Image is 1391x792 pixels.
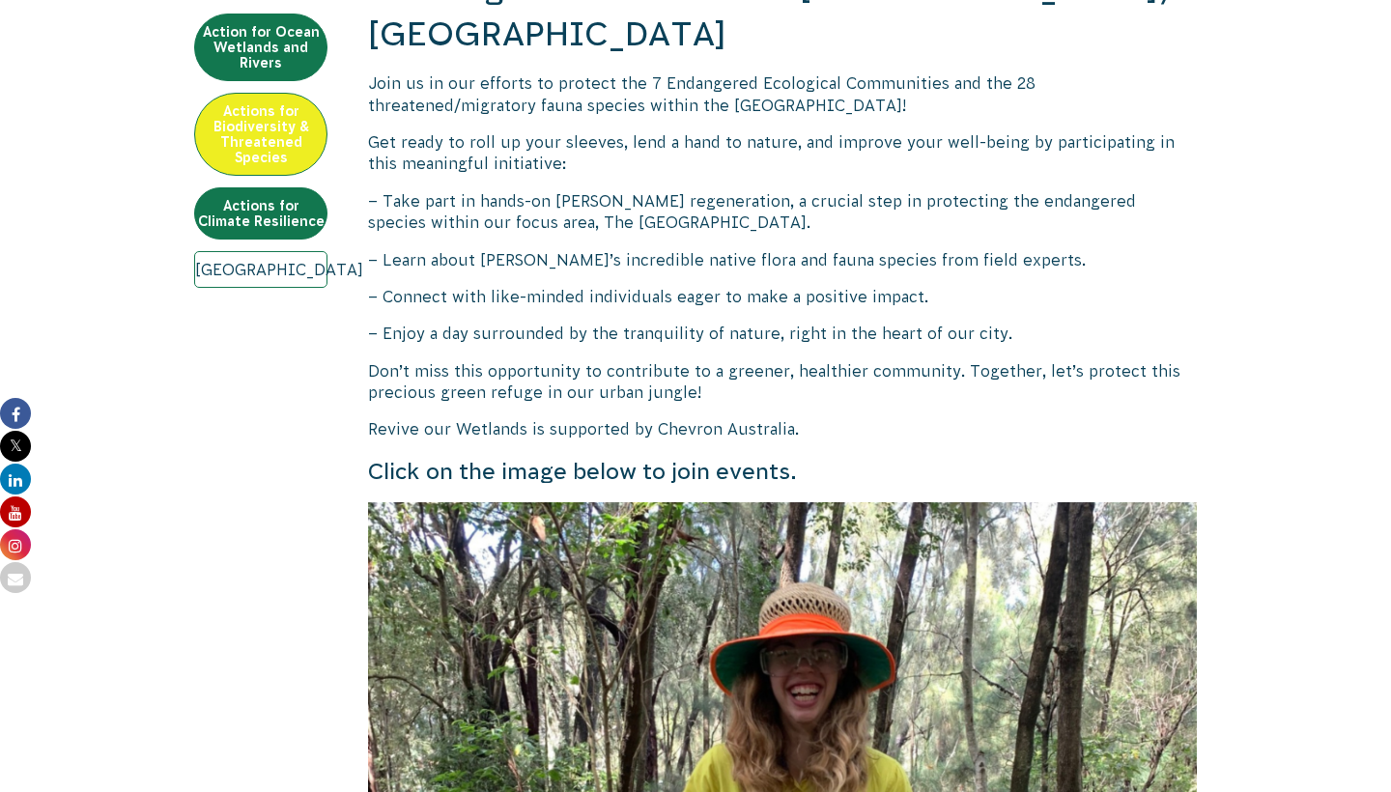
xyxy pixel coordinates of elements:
[368,192,1136,231] span: – Take part in hands-on [PERSON_NAME] regeneration, a crucial step in protecting the endangered s...
[194,187,327,240] a: Actions for Climate Resilience
[368,325,1012,342] span: – Enjoy a day surrounded by the tranquility of nature, right in the heart of our city.
[194,14,327,81] a: Action for Ocean Wetlands and Rivers
[368,251,1086,269] span: – Learn about [PERSON_NAME]’s incredible native flora and fauna species from field experts.
[368,74,1036,113] span: Join us in our efforts to protect the 7 Endangered Ecological Communities and the 28 threatened/m...
[368,288,928,305] span: – Connect with like-minded individuals eager to make a positive impact.
[194,93,327,176] a: Actions for Biodiversity & Threatened Species
[368,420,799,438] span: Revive our Wetlands is supported by Chevron Australia.
[368,459,797,484] span: Click on the image below to join events.
[194,251,327,288] a: [GEOGRAPHIC_DATA]
[368,362,1180,401] span: Don’t miss this opportunity to contribute to a greener, healthier community. Together, let’s prot...
[368,133,1175,172] span: Get ready to roll up your sleeves, lend a hand to nature, and improve your well-being by particip...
